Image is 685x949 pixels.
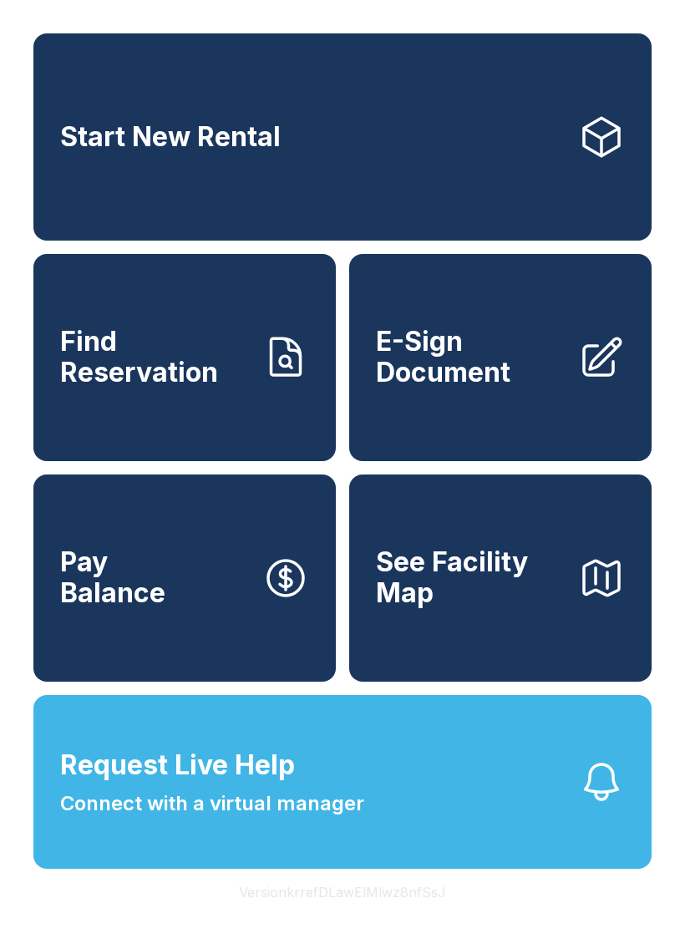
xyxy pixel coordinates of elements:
span: See Facility Map [376,547,565,608]
button: Request Live HelpConnect with a virtual manager [33,695,652,869]
a: E-Sign Document [349,254,652,461]
button: VersionkrrefDLawElMlwz8nfSsJ [226,869,459,916]
span: Connect with a virtual manager [60,789,364,819]
span: Pay Balance [60,547,165,608]
a: Start New Rental [33,33,652,241]
span: Request Live Help [60,745,295,785]
a: Find Reservation [33,254,336,461]
span: E-Sign Document [376,327,565,388]
span: Find Reservation [60,327,249,388]
button: PayBalance [33,474,336,682]
button: See Facility Map [349,474,652,682]
span: Start New Rental [60,122,281,153]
